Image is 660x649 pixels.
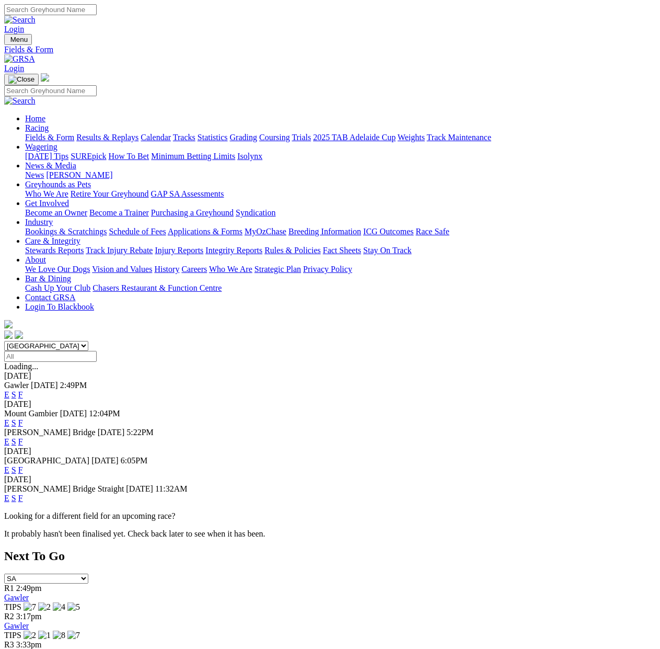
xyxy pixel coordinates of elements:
[31,381,58,390] span: [DATE]
[4,362,38,371] span: Loading...
[11,437,16,446] a: S
[4,34,32,45] button: Toggle navigation
[230,133,257,142] a: Grading
[25,189,68,198] a: Who We Are
[303,265,352,274] a: Privacy Policy
[38,631,51,640] img: 1
[4,602,21,611] span: TIPS
[11,418,16,427] a: S
[18,390,23,399] a: F
[10,36,28,43] span: Menu
[126,484,153,493] span: [DATE]
[25,283,656,293] div: Bar & Dining
[25,227,656,236] div: Industry
[4,621,29,630] a: Gawler
[25,133,656,142] div: Racing
[4,85,97,96] input: Search
[245,227,286,236] a: MyOzChase
[67,631,80,640] img: 7
[323,246,361,255] a: Fact Sheets
[4,320,13,328] img: logo-grsa-white.png
[181,265,207,274] a: Careers
[25,227,107,236] a: Bookings & Scratchings
[109,152,149,161] a: How To Bet
[18,465,23,474] a: F
[4,351,97,362] input: Select date
[151,189,224,198] a: GAP SA Assessments
[141,133,171,142] a: Calendar
[25,236,80,245] a: Care & Integrity
[25,189,656,199] div: Greyhounds as Pets
[363,227,413,236] a: ICG Outcomes
[25,265,656,274] div: About
[98,428,125,437] span: [DATE]
[4,484,124,493] span: [PERSON_NAME] Bridge Straight
[4,447,656,456] div: [DATE]
[398,133,425,142] a: Weights
[4,331,13,339] img: facebook.svg
[313,133,396,142] a: 2025 TAB Adelaide Cup
[71,189,149,198] a: Retire Your Greyhound
[4,640,14,649] span: R3
[4,45,656,54] a: Fields & Form
[25,161,76,170] a: News & Media
[25,199,69,208] a: Get Involved
[259,133,290,142] a: Coursing
[4,511,656,521] p: Looking for a different field for an upcoming race?
[38,602,51,612] img: 2
[25,293,75,302] a: Contact GRSA
[25,246,656,255] div: Care & Integrity
[4,390,9,399] a: E
[11,465,16,474] a: S
[288,227,361,236] a: Breeding Information
[4,15,36,25] img: Search
[11,390,16,399] a: S
[4,25,24,33] a: Login
[173,133,195,142] a: Tracks
[168,227,242,236] a: Applications & Forms
[18,494,23,503] a: F
[254,265,301,274] a: Strategic Plan
[25,123,49,132] a: Racing
[60,381,87,390] span: 2:49PM
[92,283,222,292] a: Chasers Restaurant & Function Centre
[25,255,46,264] a: About
[16,612,42,621] span: 3:17pm
[24,602,36,612] img: 7
[8,75,34,84] img: Close
[126,428,154,437] span: 5:22PM
[198,133,228,142] a: Statistics
[53,602,65,612] img: 4
[25,142,57,151] a: Wagering
[236,208,275,217] a: Syndication
[46,170,112,179] a: [PERSON_NAME]
[4,4,97,15] input: Search
[41,73,49,82] img: logo-grsa-white.png
[25,152,68,161] a: [DATE] Tips
[25,170,656,180] div: News & Media
[154,265,179,274] a: History
[25,246,84,255] a: Stewards Reports
[25,274,71,283] a: Bar & Dining
[91,456,119,465] span: [DATE]
[4,64,24,73] a: Login
[292,133,311,142] a: Trials
[25,133,74,142] a: Fields & Form
[25,114,45,123] a: Home
[363,246,411,255] a: Stay On Track
[18,418,23,427] a: F
[151,208,234,217] a: Purchasing a Greyhound
[155,246,203,255] a: Injury Reports
[4,381,29,390] span: Gawler
[4,494,9,503] a: E
[86,246,153,255] a: Track Injury Rebate
[109,227,166,236] a: Schedule of Fees
[18,437,23,446] a: F
[209,265,252,274] a: Who We Are
[67,602,80,612] img: 5
[11,494,16,503] a: S
[4,437,9,446] a: E
[15,331,23,339] img: twitter.svg
[4,631,21,640] span: TIPS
